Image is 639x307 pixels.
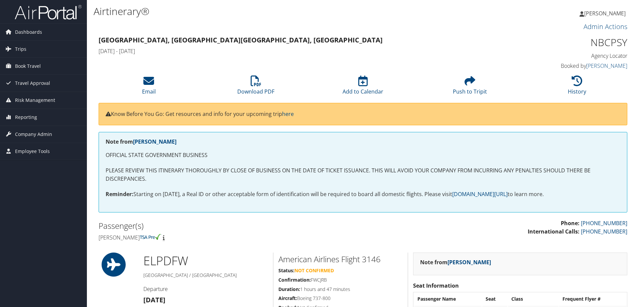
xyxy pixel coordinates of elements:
[561,219,580,227] strong: Phone:
[99,234,358,241] h4: [PERSON_NAME]
[528,228,580,235] strong: International Calls:
[106,151,620,160] p: OFFICIAL STATE GOVERNMENT BUSINESS
[133,138,176,145] a: [PERSON_NAME]
[568,79,586,95] a: History
[278,254,403,265] h2: American Airlines Flight 3146
[143,253,268,269] h1: ELP DFW
[142,79,156,95] a: Email
[452,190,508,198] a: [DOMAIN_NAME][URL]
[106,110,620,119] p: Know Before You Go: Get resources and info for your upcoming trip
[508,293,558,305] th: Class
[140,234,161,240] img: tsa-precheck.png
[106,190,133,198] strong: Reminder:
[580,3,632,23] a: [PERSON_NAME]
[278,267,294,274] strong: Status:
[584,22,627,31] a: Admin Actions
[282,110,294,118] a: here
[94,4,453,18] h1: Airtinerary®
[15,24,42,40] span: Dashboards
[15,92,55,109] span: Risk Management
[559,293,626,305] th: Frequent Flyer #
[143,272,268,279] h5: [GEOGRAPHIC_DATA] / [GEOGRAPHIC_DATA]
[586,62,627,69] a: [PERSON_NAME]
[15,58,41,74] span: Book Travel
[278,286,300,292] strong: Duration:
[420,259,491,266] strong: Note from
[106,138,176,145] strong: Note from
[99,35,383,44] strong: [GEOGRAPHIC_DATA], [GEOGRAPHIC_DATA] [GEOGRAPHIC_DATA], [GEOGRAPHIC_DATA]
[15,143,50,160] span: Employee Tools
[99,220,358,232] h2: Passenger(s)
[503,62,627,69] h4: Booked by
[106,190,620,199] p: Starting on [DATE], a Real ID or other acceptable form of identification will be required to boar...
[453,79,487,95] a: Push to Tripit
[143,285,268,293] h4: Departure
[343,79,383,95] a: Add to Calendar
[278,286,403,293] h5: 1 hours and 47 minutes
[581,228,627,235] a: [PHONE_NUMBER]
[448,259,491,266] a: [PERSON_NAME]
[15,109,37,126] span: Reporting
[413,282,459,289] strong: Seat Information
[503,35,627,49] h1: NBCPSY
[278,295,297,301] strong: Aircraft:
[503,52,627,59] h4: Agency Locator
[482,293,507,305] th: Seat
[584,10,626,17] span: [PERSON_NAME]
[15,126,52,143] span: Company Admin
[237,79,274,95] a: Download PDF
[294,267,334,274] span: Not Confirmed
[106,166,620,183] p: PLEASE REVIEW THIS ITINERARY THOROUGHLY BY CLOSE OF BUSINESS ON THE DATE OF TICKET ISSUANCE. THIS...
[581,219,627,227] a: [PHONE_NUMBER]
[278,277,311,283] strong: Confirmation:
[15,4,82,20] img: airportal-logo.png
[278,277,403,283] h5: FWCJRB
[99,47,493,55] h4: [DATE] - [DATE]
[15,41,26,57] span: Trips
[278,295,403,302] h5: Boeing 737-800
[143,295,165,304] strong: [DATE]
[414,293,482,305] th: Passenger Name
[15,75,50,92] span: Travel Approval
